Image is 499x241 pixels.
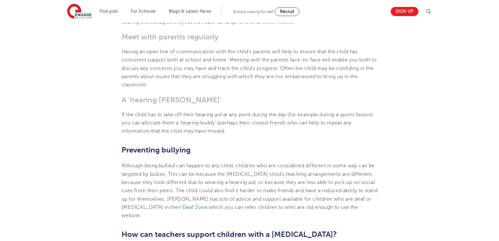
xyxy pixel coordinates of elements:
span: Schools looking for staff [233,9,274,14]
a: For Schools [131,9,156,14]
a: ‘Deaf Zone’ [181,204,208,210]
a: Blogs & Latest News [169,9,212,14]
a: Find jobs [99,9,118,14]
span: If the child has to take off their hearing aid at any point during the day (for example during a ... [122,112,373,134]
span: Recruit [280,9,294,14]
img: Engage Education [67,4,92,20]
span: A ‘hearing [PERSON_NAME]’ [122,95,222,104]
span: Having an open line of communication with the child’s parents will help to ensure that the child ... [122,49,377,88]
span: Meet with parents regularly [122,32,219,41]
a: Sign up [391,7,418,16]
span: Although being bullied can happen to any child, children who are considered different in some way... [122,163,377,210]
span: Preventing bullying [122,146,190,154]
span: How can teachers support children with a [MEDICAL_DATA]? [122,230,337,239]
span: which you can refer children to who are old enough to use the website. [122,204,358,218]
a: Recruit [275,7,299,16]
